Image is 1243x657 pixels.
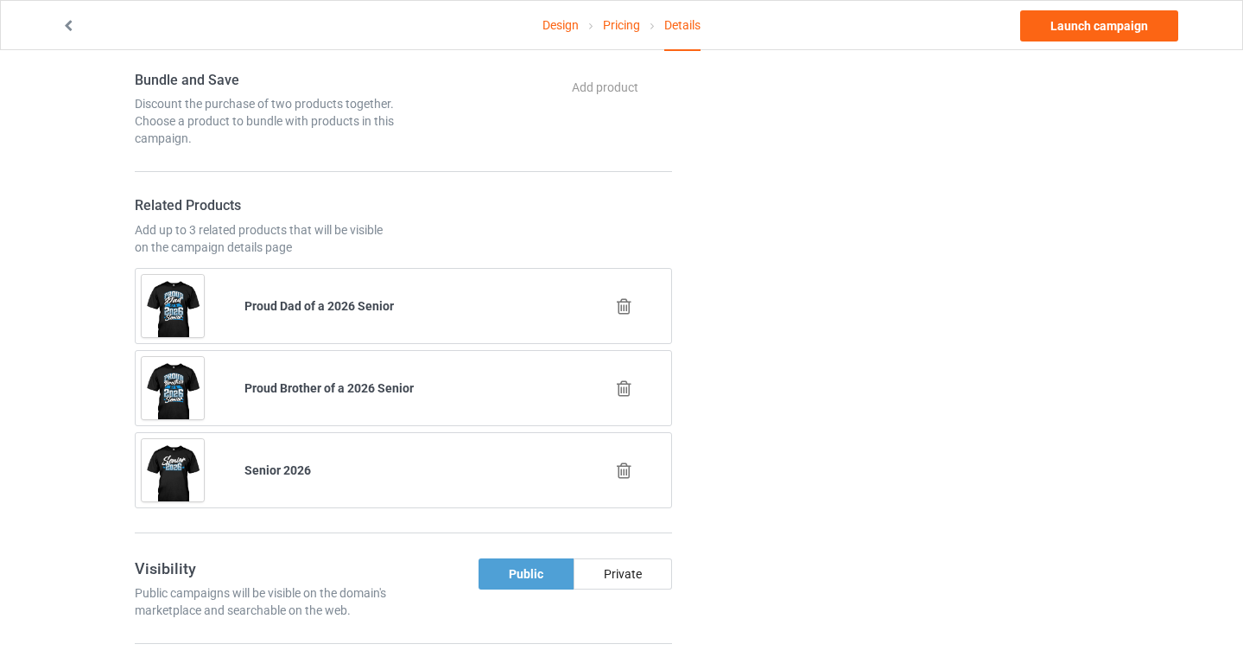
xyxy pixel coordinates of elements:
[135,197,397,215] h4: Related Products
[135,221,397,256] div: Add up to 3 related products that will be visible on the campaign details page
[1020,10,1178,41] a: Launch campaign
[542,1,579,49] a: Design
[664,1,701,51] div: Details
[574,558,672,590] div: Private
[603,1,640,49] a: Pricing
[479,558,574,590] div: Public
[135,95,397,147] div: Discount the purchase of two products together. Choose a product to bundle with products in this ...
[244,463,311,477] b: Senior 2026
[135,72,397,90] h4: Bundle and Save
[135,558,397,578] h3: Visibility
[244,381,414,395] b: Proud Brother of a 2026 Senior
[244,299,394,313] b: Proud Dad of a 2026 Senior
[135,584,397,619] div: Public campaigns will be visible on the domain's marketplace and searchable on the web.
